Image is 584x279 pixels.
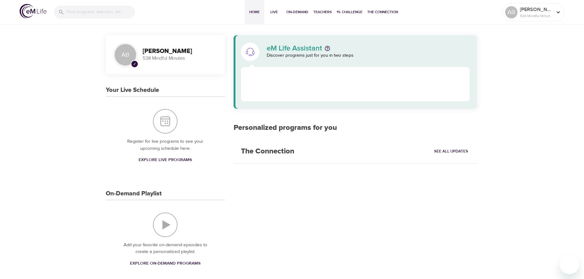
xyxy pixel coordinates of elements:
[267,9,281,15] span: Live
[267,45,322,52] p: eM Life Assistant
[106,87,159,94] h3: Your Live Schedule
[67,6,135,19] input: Find programs, teachers, etc...
[367,9,398,15] span: The Connection
[267,52,470,59] p: Discover programs just for you in two steps
[434,148,468,155] span: See All Updates
[130,260,200,267] span: Explore On-Demand Programs
[20,4,47,18] img: logo
[136,154,194,166] a: Explore Live Programs
[128,258,203,269] a: Explore On-Demand Programs
[113,43,138,67] div: AB
[313,9,332,15] span: Teachers
[118,138,213,152] p: Register for live programs to see your upcoming schedule here.
[118,242,213,255] p: Add your favorite on-demand episodes to create a personalized playlist.
[153,109,177,134] img: Your Live Schedule
[153,213,177,237] img: On-Demand Playlist
[433,147,470,156] a: See All Updates
[559,254,579,274] iframe: Button to launch messaging window
[337,9,362,15] span: 1% Challenge
[106,190,162,197] h3: On-Demand Playlist
[520,13,552,19] p: 538 Mindful Minutes
[143,55,218,62] p: 538 Mindful Minutes
[234,140,302,163] h2: The Connection
[286,9,308,15] span: On-Demand
[245,47,255,57] img: eM Life Assistant
[139,156,192,164] span: Explore Live Programs
[505,6,517,18] div: AB
[143,48,218,55] h3: [PERSON_NAME]
[520,6,552,13] p: [PERSON_NAME]
[234,123,477,132] h2: Personalized programs for you
[247,9,262,15] span: Home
